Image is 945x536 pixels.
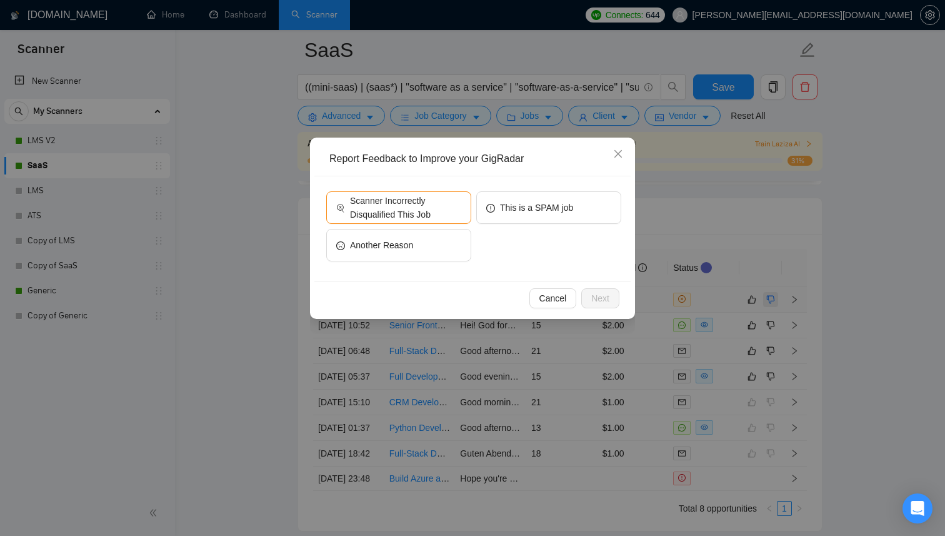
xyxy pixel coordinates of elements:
[336,240,345,250] span: frown
[326,229,471,261] button: frownAnother Reason
[326,191,471,224] button: Scanner Incorrectly Disqualified This Job
[613,149,623,159] span: close
[350,238,413,252] span: Another Reason
[350,194,461,221] span: Scanner Incorrectly Disqualified This Job
[486,203,495,212] span: exclamation-circle
[601,138,635,171] button: Close
[329,152,624,166] div: Report Feedback to Improve your GigRadar
[581,288,619,308] button: Next
[902,493,932,523] div: Open Intercom Messenger
[539,291,567,305] span: Cancel
[476,191,621,224] button: exclamation-circleThis is a SPAM job
[500,201,573,215] span: This is a SPAM job
[529,288,577,308] button: Cancel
